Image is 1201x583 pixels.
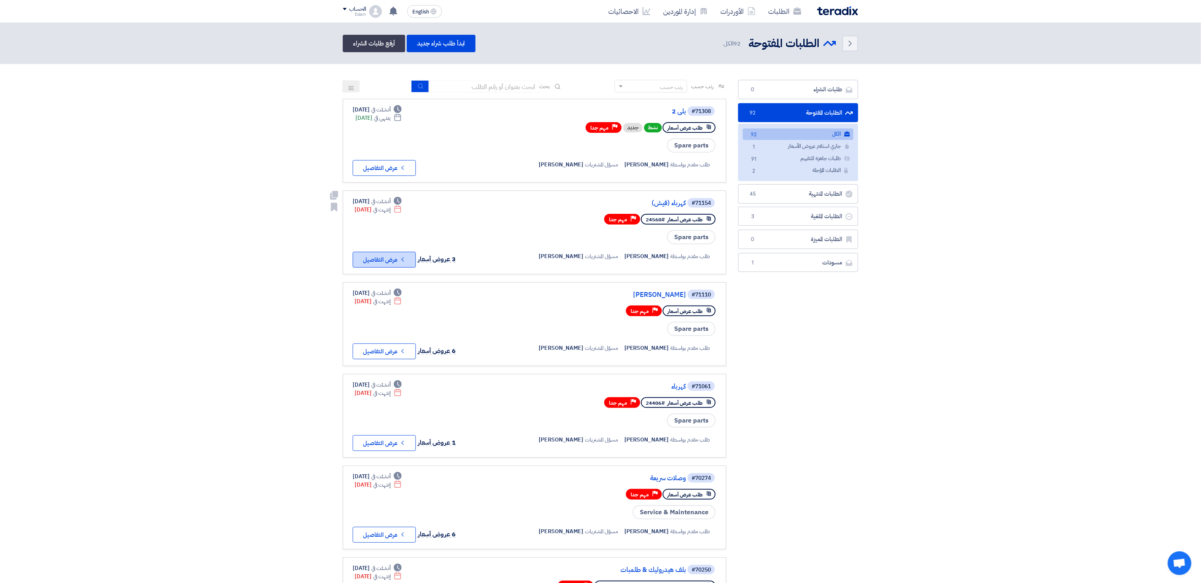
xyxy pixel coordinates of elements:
[539,82,550,91] span: بحث
[1168,551,1192,575] div: Open chat
[671,252,710,260] span: طلب مقدم بواسطة
[631,308,649,315] span: مهم جدا
[539,344,583,352] span: [PERSON_NAME]
[714,2,762,21] a: الأوردرات
[738,253,858,272] a: مسودات1
[624,344,669,352] span: [PERSON_NAME]
[743,128,853,140] a: الكل
[817,6,858,15] img: Teradix logo
[633,505,716,519] span: Service & Maintenance
[374,114,390,122] span: ينتهي في
[371,564,390,572] span: أنشئت في
[373,389,390,397] span: إنتهت في
[692,200,711,206] div: #71154
[623,123,643,132] div: جديد
[418,346,456,356] span: 6 عروض أسعار
[528,291,686,298] a: [PERSON_NAME]
[749,143,759,151] span: 1
[418,438,456,447] span: 1 عروض أسعار
[528,200,686,207] a: كهرباء (فيش)
[762,2,808,21] a: الطلبات
[373,206,390,214] span: إنتهت في
[738,207,858,226] a: الطلبات الملغية3
[349,6,366,13] div: الحساب
[369,5,382,18] img: profile_test.png
[724,39,742,48] span: الكل
[748,109,757,117] span: 92
[373,297,390,306] span: إنتهت في
[660,83,683,91] div: رتب حسب
[646,399,665,407] span: #24406
[353,435,416,451] button: عرض التفاصيل
[749,131,759,139] span: 92
[353,527,416,543] button: عرض التفاصيل
[353,564,402,572] div: [DATE]
[667,308,703,315] span: طلب عرض أسعار
[748,190,757,198] span: 45
[646,216,665,223] span: #24560
[407,35,475,52] a: ابدأ طلب شراء جديد
[609,216,627,223] span: مهم جدا
[692,384,711,389] div: #71061
[371,472,390,481] span: أنشئت في
[528,475,686,482] a: وصلات سريعة
[539,252,583,260] span: [PERSON_NAME]
[743,153,853,164] a: طلبات جاهزة للتقييم
[671,527,710,536] span: طلب مقدم بواسطة
[671,436,710,444] span: طلب مقدم بواسطة
[743,165,853,176] a: الطلبات المؤجلة
[539,160,583,169] span: [PERSON_NAME]
[657,2,714,21] a: إدارة الموردين
[691,82,714,91] span: رتب حسب
[624,436,669,444] span: [PERSON_NAME]
[733,39,741,48] span: 92
[373,481,390,489] span: إنتهت في
[609,399,627,407] span: مهم جدا
[429,81,539,92] input: ابحث بعنوان أو رقم الطلب
[671,160,710,169] span: طلب مقدم بواسطة
[412,9,429,15] span: English
[667,413,716,428] span: Spare parts
[371,197,390,206] span: أنشئت في
[749,167,759,175] span: 2
[671,344,710,352] span: طلب مقدم بواسطة
[602,2,657,21] a: الاحصائيات
[353,381,402,389] div: [DATE]
[624,160,669,169] span: [PERSON_NAME]
[353,472,402,481] div: [DATE]
[738,230,858,249] a: الطلبات المميزة0
[748,86,757,94] span: 0
[590,124,609,132] span: مهم جدا
[585,527,618,536] span: مسؤل المشتريات
[631,491,649,498] span: مهم جدا
[353,289,402,297] div: [DATE]
[355,206,402,214] div: [DATE]
[343,12,366,17] div: Eslam
[743,141,853,152] a: جاري استلام عروض الأسعار
[355,389,402,397] div: [DATE]
[353,106,402,114] div: [DATE]
[585,252,618,260] span: مسؤل المشتريات
[585,160,618,169] span: مسؤل المشتريات
[667,491,703,498] span: طلب عرض أسعار
[353,197,402,206] div: [DATE]
[624,527,669,536] span: [PERSON_NAME]
[353,343,416,359] button: عرض التفاصيل
[667,138,716,153] span: Spare parts
[355,114,402,122] div: [DATE]
[418,255,456,264] span: 3 عروض أسعار
[371,106,390,114] span: أنشئت في
[407,5,442,18] button: English
[748,259,757,267] span: 1
[624,252,669,260] span: [PERSON_NAME]
[692,475,711,481] div: #70274
[418,530,456,539] span: 6 عروض أسعار
[667,216,703,223] span: طلب عرض أسعار
[667,230,716,244] span: Spare parts
[748,213,757,221] span: 3
[585,436,618,444] span: مسؤل المشتريات
[539,527,583,536] span: [PERSON_NAME]
[373,572,390,581] span: إنتهت في
[748,236,757,243] span: 0
[667,124,703,132] span: طلب عرض أسعار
